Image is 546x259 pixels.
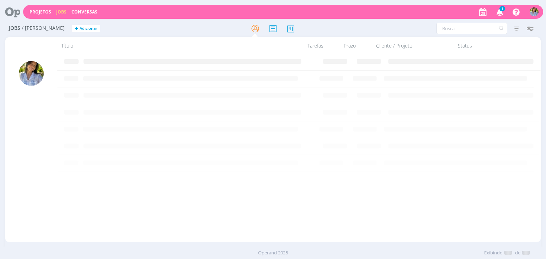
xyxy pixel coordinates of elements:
[437,23,507,34] input: Busca
[27,9,53,15] button: Projetos
[56,9,66,15] a: Jobs
[75,25,78,32] span: +
[72,25,100,32] button: +Adicionar
[530,7,539,16] img: A
[57,37,285,54] div: Título
[22,25,65,31] span: / [PERSON_NAME]
[71,9,97,15] a: Conversas
[484,249,503,257] span: Exibindo
[80,26,97,31] span: Adicionar
[454,37,514,54] div: Status
[69,9,100,15] button: Conversas
[372,37,454,54] div: Cliente / Projeto
[30,9,51,15] a: Projetos
[285,37,328,54] div: Tarefas
[499,6,505,11] span: 1
[492,6,507,18] button: 1
[328,37,372,54] div: Prazo
[9,25,20,31] span: Jobs
[54,9,69,15] button: Jobs
[515,249,520,257] span: de
[529,6,539,18] button: A
[19,61,44,86] img: A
